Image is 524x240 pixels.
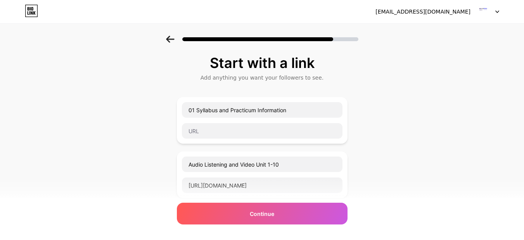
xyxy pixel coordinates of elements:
img: englishpracticum [476,4,491,19]
div: Start with a link [181,55,344,71]
input: Link name [182,102,342,118]
div: Add anything you want your followers to see. [181,74,344,82]
input: URL [182,123,342,139]
input: URL [182,177,342,193]
span: Continue [250,210,274,218]
div: [EMAIL_ADDRESS][DOMAIN_NAME] [375,8,470,16]
input: Link name [182,157,342,172]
